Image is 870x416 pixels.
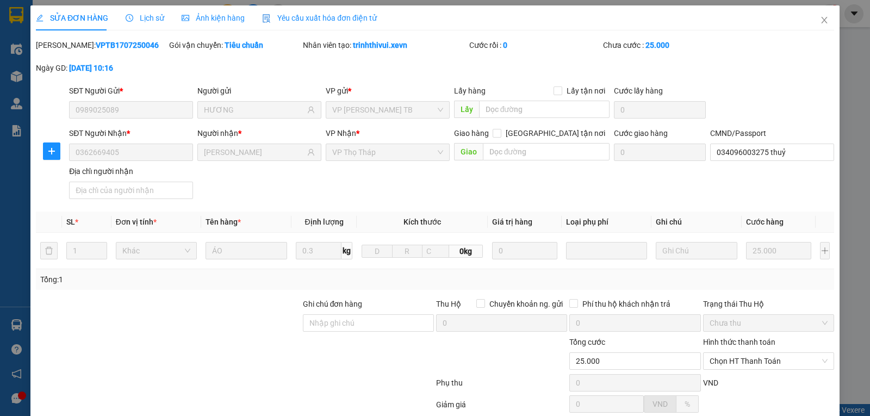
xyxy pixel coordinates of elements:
span: VP Thọ Tháp [332,144,443,160]
input: R [392,245,422,258]
span: Ảnh kiện hàng [182,14,245,22]
div: [PERSON_NAME]: [36,39,167,51]
span: Phí thu hộ khách nhận trả [578,298,675,310]
input: Ghi chú đơn hàng [303,314,434,332]
span: 0kg [449,245,483,258]
input: Địa chỉ của người nhận [69,182,193,199]
span: VND [703,378,718,387]
span: Khác [122,243,191,259]
span: Đơn vị tính [116,218,157,226]
button: plus [820,242,830,259]
button: plus [43,142,60,160]
div: CMND/Passport [710,127,834,139]
div: Người nhận [197,127,321,139]
div: Chưa cước : [603,39,734,51]
div: Trạng thái Thu Hộ [703,298,834,310]
input: Cước lấy hàng [614,101,706,119]
label: Cước lấy hàng [614,86,663,95]
input: VD: Bàn, Ghế [206,242,287,259]
span: Chuyển khoản ng. gửi [485,298,567,310]
span: Giao [454,143,483,160]
span: Giá trị hàng [492,218,532,226]
th: Loại phụ phí [562,212,652,233]
b: 25.000 [645,41,669,49]
div: VP gửi [326,85,450,97]
b: Tiêu chuẩn [225,41,263,49]
img: icon [262,14,271,23]
span: SỬA ĐƠN HÀNG [36,14,108,22]
input: Tên người nhận [204,146,305,158]
div: Gói vận chuyển: [169,39,300,51]
b: 0 [503,41,507,49]
input: Dọc đường [479,101,610,118]
b: [DATE] 10:16 [69,64,113,72]
input: C [422,245,450,258]
input: Cước giao hàng [614,144,706,161]
div: Nhân viên tạo: [303,39,468,51]
span: Định lượng [305,218,344,226]
span: Lấy hàng [454,86,486,95]
span: picture [182,14,189,22]
div: Địa chỉ người nhận [69,165,193,177]
b: VPTB1707250046 [96,41,159,49]
span: Cước hàng [746,218,784,226]
span: SL [66,218,75,226]
span: Giao hàng [454,129,489,138]
div: Người gửi [197,85,321,97]
div: Ngày GD: [36,62,167,74]
span: % [685,400,690,408]
div: Phụ thu [435,377,568,396]
span: Chọn HT Thanh Toán [710,353,828,369]
span: Thu Hộ [436,300,461,308]
div: SĐT Người Nhận [69,127,193,139]
input: 0 [492,242,557,259]
button: Close [809,5,840,36]
span: VP Nhận [326,129,356,138]
input: D [362,245,392,258]
button: delete [40,242,58,259]
span: user [307,148,315,156]
span: close [820,16,829,24]
label: Ghi chú đơn hàng [303,300,363,308]
div: Tổng: 1 [40,274,337,285]
span: VP Trần Phú TB [332,102,443,118]
span: Lấy [454,101,479,118]
span: kg [341,242,352,259]
b: trinhthivui.xevn [353,41,407,49]
span: clock-circle [126,14,133,22]
span: Tên hàng [206,218,241,226]
span: Yêu cầu xuất hóa đơn điện tử [262,14,377,22]
div: SĐT Người Gửi [69,85,193,97]
th: Ghi chú [651,212,742,233]
span: Lấy tận nơi [562,85,610,97]
input: Dọc đường [483,143,610,160]
div: Cước rồi : [469,39,600,51]
span: Lịch sử [126,14,164,22]
span: edit [36,14,43,22]
span: VND [652,400,668,408]
label: Cước giao hàng [614,129,668,138]
input: 0 [746,242,811,259]
span: Kích thước [403,218,441,226]
span: Tổng cước [569,338,605,346]
span: [GEOGRAPHIC_DATA] tận nơi [501,127,610,139]
span: plus [43,147,60,156]
input: Ghi Chú [656,242,737,259]
span: Chưa thu [710,315,828,331]
span: user [307,106,315,114]
label: Hình thức thanh toán [703,338,775,346]
input: Tên người gửi [204,104,305,116]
